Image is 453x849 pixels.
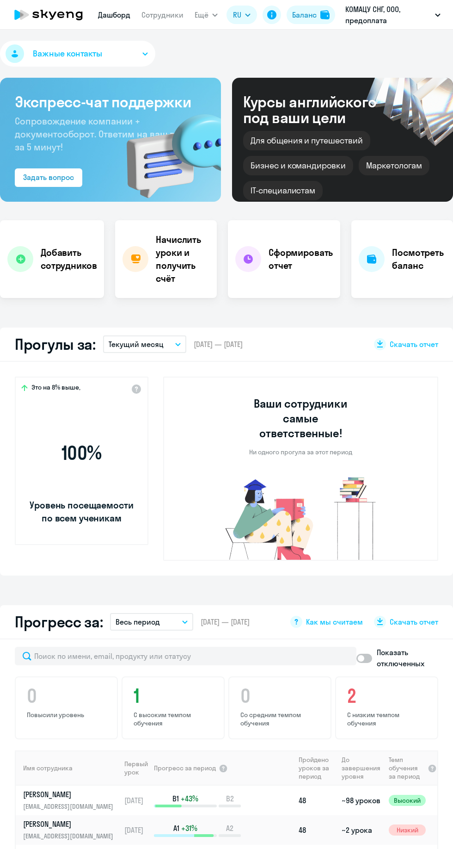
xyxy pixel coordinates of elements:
[292,9,317,20] div: Баланс
[306,617,363,627] span: Как мы считаем
[233,9,241,20] span: RU
[243,156,353,175] div: Бизнес и командировки
[15,115,202,153] span: Сопровождение компании + документооборот. Ответим на ваш вопрос за 5 минут!
[201,617,250,627] span: [DATE] — [DATE]
[390,617,438,627] span: Скачать отчет
[16,750,121,786] th: Имя сотрудника
[208,475,393,560] img: no-truants
[141,10,184,19] a: Сотрудники
[23,819,118,829] p: [PERSON_NAME]
[113,98,221,202] img: bg-img
[110,613,193,631] button: Весь период
[194,339,243,349] span: [DATE] — [DATE]
[98,10,130,19] a: Дашборд
[28,442,135,464] span: 100 %
[269,246,333,272] h4: Сформировать отчет
[33,48,102,60] span: Важные контакты
[28,499,135,525] span: Уровень посещаемости по всем ученикам
[15,613,103,631] h2: Прогресс за:
[347,685,429,707] h4: 2
[15,335,96,353] h2: Прогулы за:
[243,94,401,125] div: Курсы английского под ваши цели
[134,711,215,727] p: С высоким темпом обучения
[15,93,206,111] h3: Экспресс-чат поддержки
[243,131,370,150] div: Для общения и путешествий
[23,172,74,183] div: Задать вопрос
[338,815,385,845] td: ~2 урока
[173,823,179,833] span: A1
[195,9,208,20] span: Ещё
[15,168,82,187] button: Задать вопрос
[338,750,385,786] th: До завершения уровня
[226,823,233,833] span: A2
[338,786,385,815] td: ~98 уроков
[359,156,429,175] div: Маркетологам
[23,831,118,841] p: [EMAIL_ADDRESS][DOMAIN_NAME]
[121,786,153,815] td: [DATE]
[249,448,352,456] p: Ни одного прогула за этот период
[181,823,197,833] span: +31%
[226,793,234,804] span: B2
[172,793,179,804] span: B1
[243,181,323,200] div: IT-специалистам
[341,4,445,26] button: КОМАЦУ СНГ, ООО, предоплата
[390,339,438,349] span: Скачать отчет
[181,793,198,804] span: +43%
[345,4,431,26] p: КОМАЦУ СНГ, ООО, предоплата
[241,396,360,440] h3: Ваши сотрудники самые ответственные!
[347,711,429,727] p: С низким темпом обучения
[23,819,120,841] a: [PERSON_NAME][EMAIL_ADDRESS][DOMAIN_NAME]
[295,750,338,786] th: Пройдено уроков за период
[31,383,80,394] span: Это на 8% выше,
[23,789,118,799] p: [PERSON_NAME]
[226,6,257,24] button: RU
[103,335,186,353] button: Текущий месяц
[389,756,425,781] span: Темп обучения за период
[389,824,426,836] span: Низкий
[287,6,335,24] button: Балансbalance
[23,789,120,812] a: [PERSON_NAME][EMAIL_ADDRESS][DOMAIN_NAME]
[377,647,438,669] p: Показать отключенных
[389,795,426,806] span: Высокий
[116,616,160,627] p: Весь период
[392,246,446,272] h4: Посмотреть баланс
[109,339,164,350] p: Текущий месяц
[320,10,330,19] img: balance
[195,6,218,24] button: Ещё
[121,815,153,845] td: [DATE]
[134,685,215,707] h4: 1
[15,647,356,665] input: Поиск по имени, email, продукту или статусу
[23,801,118,812] p: [EMAIL_ADDRESS][DOMAIN_NAME]
[121,750,153,786] th: Первый урок
[41,246,97,272] h4: Добавить сотрудников
[295,786,338,815] td: 48
[154,764,216,772] span: Прогресс за период
[156,233,209,285] h4: Начислить уроки и получить счёт
[295,815,338,845] td: 48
